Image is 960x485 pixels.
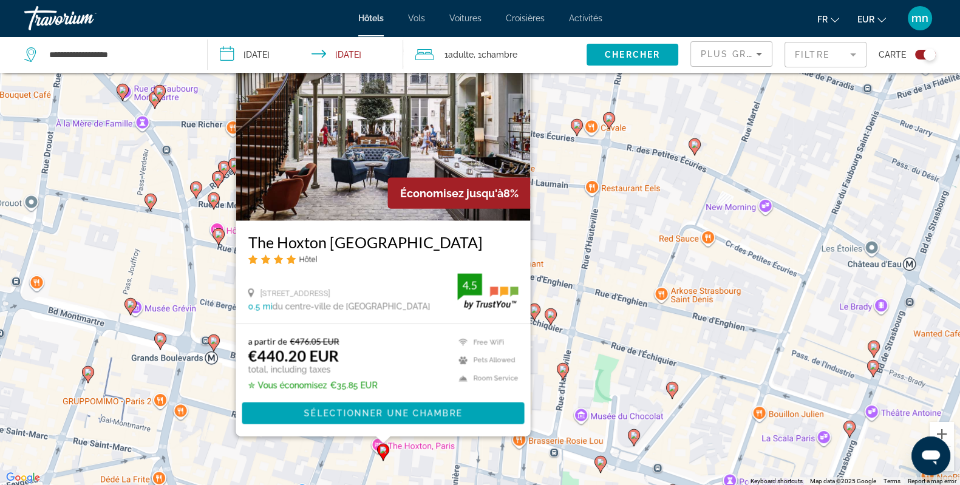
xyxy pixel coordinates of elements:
a: Vols [408,13,425,23]
div: 4 star Hotel [248,254,518,264]
a: Voitures [449,13,482,23]
p: €35.85 EUR [248,381,377,390]
a: Terms (opens in new tab) [883,478,900,484]
span: ✮ Vous économisez [248,381,327,390]
span: , 1 [474,46,517,63]
div: 8% [387,177,530,208]
span: 1 [444,46,474,63]
span: Chercher [605,50,660,59]
button: Zoom in [930,422,954,446]
li: Pets Allowed [452,354,518,366]
button: Sélectionner une chambre [242,402,524,424]
img: trustyou-badge.svg [457,273,518,309]
span: 0.5 mi [248,302,272,311]
span: Map data ©2025 Google [810,478,876,484]
ins: €440.20 EUR [248,347,338,365]
a: The Hoxton [GEOGRAPHIC_DATA] [248,232,518,251]
span: a partir de [248,336,287,347]
img: Hotel image [236,26,530,220]
button: Change language [817,10,839,28]
p: total, including taxes [248,365,377,375]
del: €476.05 EUR [290,336,339,347]
button: User Menu [904,5,936,31]
iframe: Button to launch messaging window [911,436,950,475]
span: Sélectionner une chambre [304,409,461,418]
a: Sélectionner une chambre [242,408,524,417]
span: fr [817,15,828,24]
span: EUR [857,15,874,24]
span: Hôtel [299,254,317,263]
button: Chercher [587,44,678,66]
a: Report a map error [908,478,956,484]
a: Hôtels [358,13,384,23]
span: Chambre [482,50,517,59]
button: Filter [785,41,866,68]
li: Free WiFi [452,336,518,348]
span: Adulte [448,50,474,59]
span: Plus grandes économies [701,49,846,59]
span: [STREET_ADDRESS] [260,288,330,297]
a: Croisières [506,13,545,23]
span: Économisez jusqu'à [400,186,503,199]
button: Travelers: 1 adult, 0 children [403,36,587,73]
mat-select: Sort by [701,47,762,61]
span: Carte [879,46,906,63]
button: Check-in date: Oct 11, 2025 Check-out date: Oct 12, 2025 [208,36,403,73]
a: Travorium [24,2,146,34]
span: mn [911,12,928,24]
a: Activités [569,13,602,23]
li: Room Service [452,372,518,384]
button: Toggle map [906,49,936,60]
span: du centre-ville de [GEOGRAPHIC_DATA] [272,302,430,311]
button: Change currency [857,10,886,28]
div: 4.5 [457,277,482,292]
